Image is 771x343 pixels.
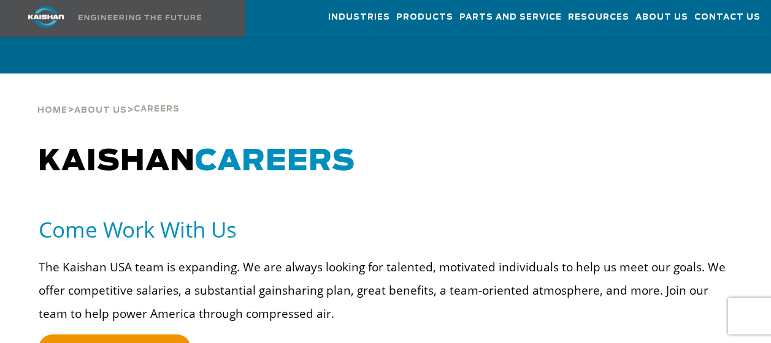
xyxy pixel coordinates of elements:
p: The Kaishan USA team is expanding. We are always looking for talented, motivated individuals to h... [39,255,740,325]
span: Careers [134,105,180,113]
a: Resources [568,1,629,34]
div: > > [37,73,180,120]
span: About Us [635,10,688,24]
span: Industries [328,10,390,24]
a: Products [396,1,453,34]
a: Home [37,104,67,115]
a: About Us [74,104,127,115]
span: Home [37,107,67,115]
span: Parts and Service [459,10,562,24]
img: Engineering the future [79,15,201,20]
span: CAREERS [195,147,355,176]
span: KAISHAN [38,147,355,176]
span: Contact Us [694,10,761,24]
a: Contact Us [694,1,761,34]
a: Industries [328,1,390,34]
span: Products [396,10,453,24]
a: About Us [635,1,688,34]
h5: Come Work With Us [39,216,740,243]
span: About Us [74,107,127,115]
a: Parts and Service [459,1,562,34]
span: Resources [568,10,629,24]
